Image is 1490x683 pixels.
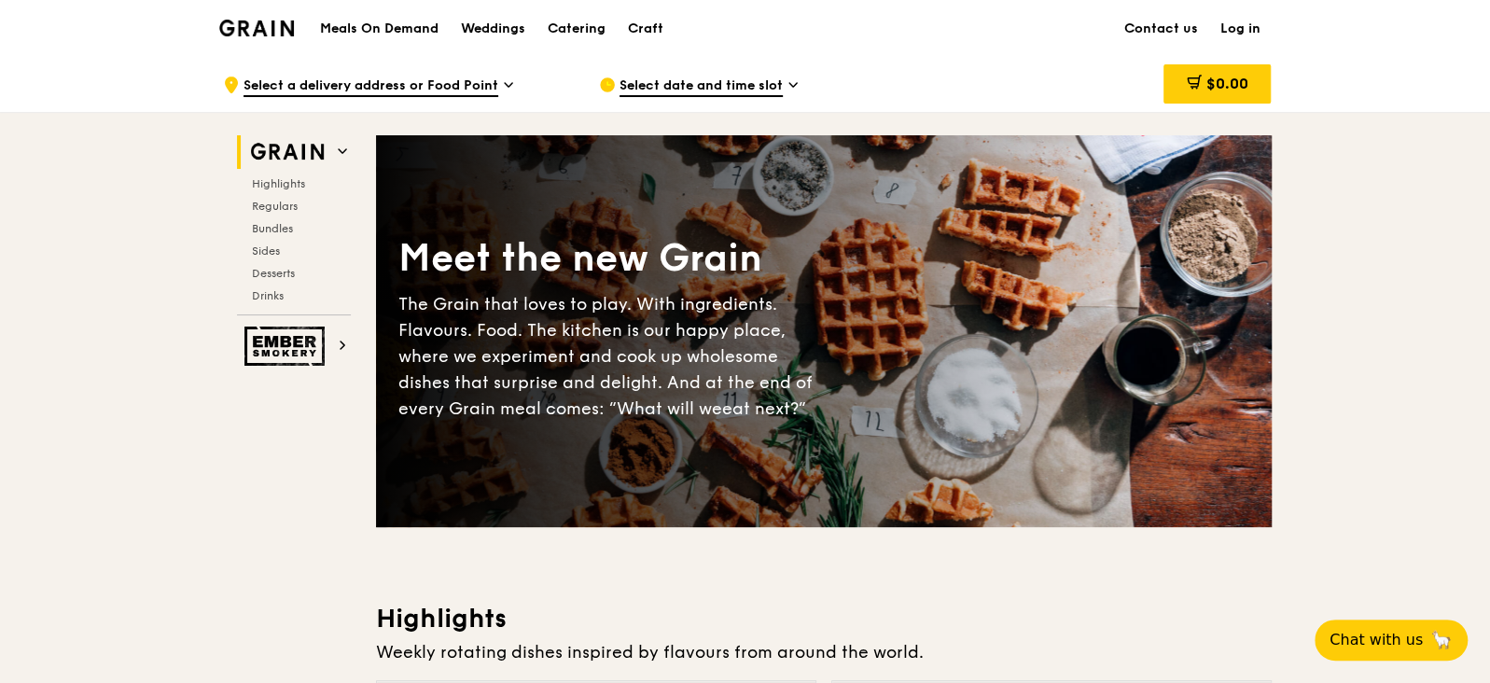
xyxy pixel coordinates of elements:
[1430,629,1453,651] span: 🦙
[1209,1,1272,57] a: Log in
[620,77,783,97] span: Select date and time slot
[536,1,617,57] a: Catering
[219,20,295,36] img: Grain
[244,135,330,169] img: Grain web logo
[1113,1,1209,57] a: Contact us
[252,177,305,190] span: Highlights
[1205,75,1247,92] span: $0.00
[376,639,1272,665] div: Weekly rotating dishes inspired by flavours from around the world.
[1330,629,1423,651] span: Chat with us
[450,1,536,57] a: Weddings
[244,77,498,97] span: Select a delivery address or Food Point
[252,200,298,213] span: Regulars
[252,244,280,258] span: Sides
[1315,620,1468,661] button: Chat with us🦙
[398,233,824,284] div: Meet the new Grain
[398,291,824,422] div: The Grain that loves to play. With ingredients. Flavours. Food. The kitchen is our happy place, w...
[461,1,525,57] div: Weddings
[252,267,295,280] span: Desserts
[617,1,675,57] a: Craft
[252,222,293,235] span: Bundles
[548,1,606,57] div: Catering
[320,20,439,38] h1: Meals On Demand
[628,1,663,57] div: Craft
[244,327,330,366] img: Ember Smokery web logo
[722,398,806,419] span: eat next?”
[252,289,284,302] span: Drinks
[376,602,1272,635] h3: Highlights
